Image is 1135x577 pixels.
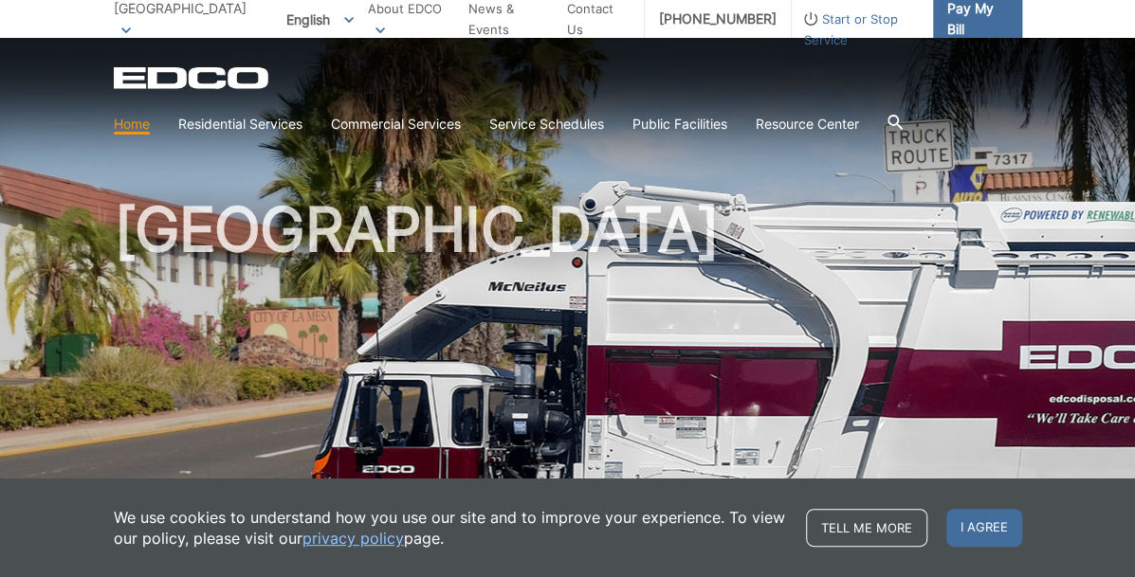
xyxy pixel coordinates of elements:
span: I agree [946,509,1022,547]
a: privacy policy [302,528,404,549]
a: Commercial Services [331,114,461,135]
span: English [272,4,368,35]
a: Residential Services [178,114,302,135]
a: Tell me more [806,509,927,547]
a: Home [114,114,150,135]
a: EDCD logo. Return to the homepage. [114,66,271,89]
a: Service Schedules [489,114,604,135]
p: We use cookies to understand how you use our site and to improve your experience. To view our pol... [114,507,787,549]
a: Public Facilities [632,114,727,135]
a: Resource Center [756,114,859,135]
